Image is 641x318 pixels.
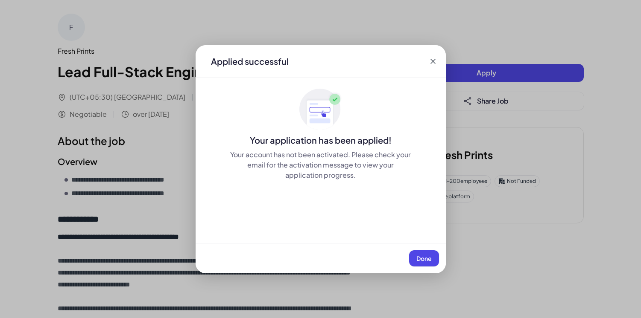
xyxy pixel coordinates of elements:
[299,88,342,131] img: ApplyedMaskGroup3.svg
[211,55,289,67] div: Applied successful
[416,254,432,262] span: Done
[196,134,446,146] div: Your application has been applied!
[409,250,439,266] button: Done
[230,150,412,180] div: Your account has not been activated. Please check your email for the activation message to view y...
